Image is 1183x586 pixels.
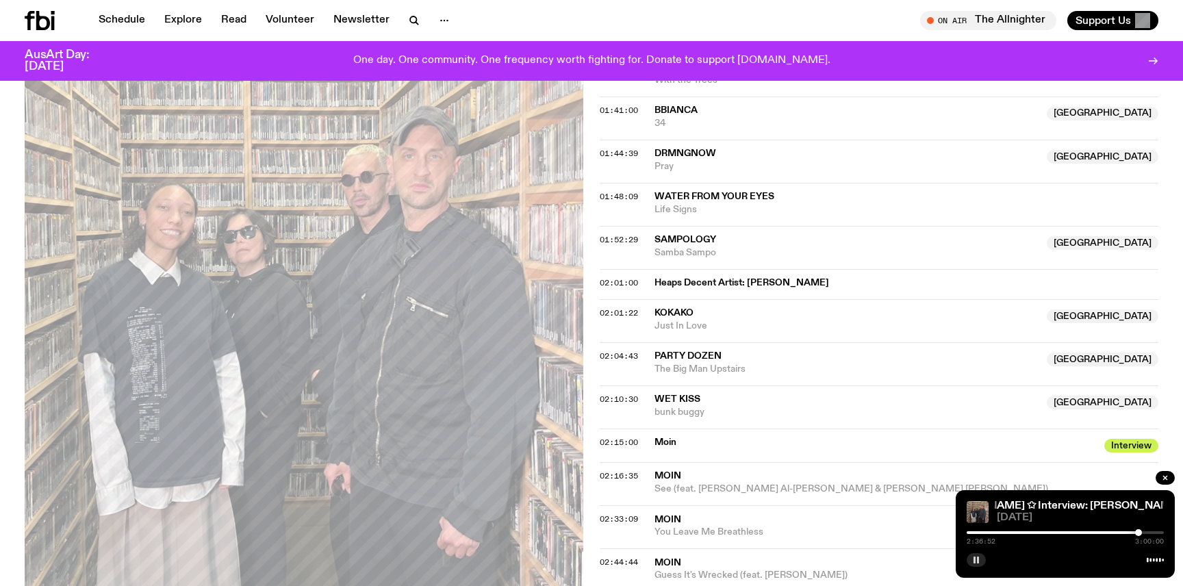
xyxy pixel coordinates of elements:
span: Wet Kiss [654,394,700,404]
span: Sampology [654,235,716,244]
span: Just In Love [654,320,1039,333]
span: 01:48:09 [600,191,638,202]
img: four people wearing black standing together in front of a wall of CDs [967,501,989,523]
span: Support Us [1076,14,1131,27]
span: Moin [654,436,1096,449]
button: 02:44:44 [600,559,638,566]
span: Moin [654,471,681,481]
button: 02:01:00 [600,279,638,287]
a: Schedule [90,11,153,30]
button: Support Us [1067,11,1158,30]
button: 01:52:29 [600,236,638,244]
span: 02:04:43 [600,351,638,361]
button: 01:44:39 [600,150,638,157]
span: [DATE] [997,513,1164,523]
span: bunk buggy [654,406,1039,419]
span: Interview [1104,439,1158,453]
span: 01:44:39 [600,148,638,159]
span: Heaps Decent Artist: [PERSON_NAME] [654,277,1150,290]
span: Life Signs [654,203,1158,216]
a: Newsletter [325,11,398,30]
span: Moin [654,558,681,568]
h3: AusArt Day: [DATE] [25,49,112,73]
button: 02:15:00 [600,439,638,446]
span: [GEOGRAPHIC_DATA] [1047,309,1158,323]
button: 02:33:09 [600,515,638,523]
span: See (feat. [PERSON_NAME] Al-[PERSON_NAME] & [PERSON_NAME] [PERSON_NAME]) [654,483,1158,496]
span: 02:33:09 [600,513,638,524]
span: 02:44:44 [600,557,638,568]
span: 02:01:22 [600,307,638,318]
span: Moin [654,515,681,524]
span: 01:52:29 [600,234,638,245]
span: [GEOGRAPHIC_DATA] [1047,107,1158,120]
span: 02:15:00 [600,437,638,448]
span: Kokako [654,308,694,318]
button: 02:16:35 [600,472,638,480]
a: Arvos with [PERSON_NAME] ✩ Interview: [PERSON_NAME] [879,500,1181,511]
button: 01:48:09 [600,193,638,201]
a: Explore [156,11,210,30]
span: [GEOGRAPHIC_DATA] [1047,236,1158,250]
p: One day. One community. One frequency worth fighting for. Donate to support [DOMAIN_NAME]. [353,55,830,67]
span: 3:00:00 [1135,538,1164,545]
span: Pray [654,160,1039,173]
button: 01:41:00 [600,107,638,114]
span: Guess It's Wrecked (feat. [PERSON_NAME]) [654,569,1158,582]
span: 2:36:52 [967,538,995,545]
span: 01:41:00 [600,105,638,116]
a: Volunteer [257,11,322,30]
button: 02:10:30 [600,396,638,403]
span: DRMNGNOW [654,149,716,158]
span: BBIANCA [654,105,698,115]
button: On AirThe Allnighter [920,11,1056,30]
button: 02:01:22 [600,309,638,317]
span: Water From Your Eyes [654,192,774,201]
span: You Leave Me Breathless [654,526,1158,539]
span: Party Dozen [654,351,722,361]
span: 02:16:35 [600,470,638,481]
span: 02:10:30 [600,394,638,405]
span: [GEOGRAPHIC_DATA] [1047,150,1158,164]
span: 02:01:00 [600,277,638,288]
span: [GEOGRAPHIC_DATA] [1047,353,1158,366]
span: 34 [654,117,1039,130]
a: Read [213,11,255,30]
span: The Big Man Upstairs [654,363,1039,376]
span: Samba Sampo [654,246,1039,259]
button: 02:04:43 [600,353,638,360]
span: [GEOGRAPHIC_DATA] [1047,396,1158,409]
